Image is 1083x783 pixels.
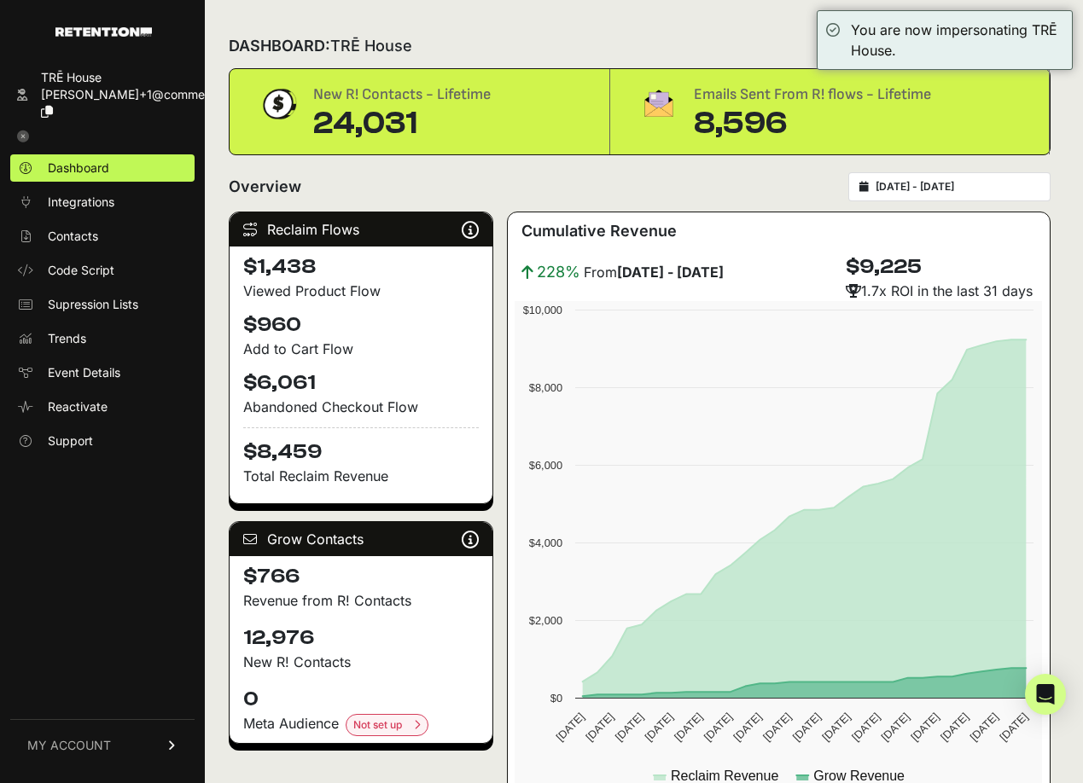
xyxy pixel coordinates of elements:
strong: [DATE] - [DATE] [617,264,724,281]
a: Dashboard [10,154,195,182]
text: $8,000 [529,381,562,394]
p: New R! Contacts [243,652,479,672]
a: Trends [10,325,195,352]
span: Supression Lists [48,296,138,313]
text: [DATE] [731,710,765,744]
div: Abandoned Checkout Flow [243,397,479,417]
h4: $766 [243,563,479,590]
text: [DATE] [554,710,587,744]
div: Grow Contacts [230,522,492,556]
span: TRĒ House [330,37,412,55]
h4: $960 [243,311,479,339]
text: Reclaim Revenue [671,768,778,783]
span: 1.7x ROI in the last 31 days [846,282,1033,299]
text: $10,000 [523,304,562,316]
text: $0 [550,692,562,705]
text: [DATE] [820,710,853,744]
div: Add to Cart Flow [243,339,479,359]
span: Trends [48,330,86,347]
text: $2,000 [529,614,562,627]
text: $6,000 [529,459,562,472]
h2: Overview [229,175,301,199]
text: [DATE] [849,710,882,744]
p: Revenue from R! Contacts [243,590,479,611]
a: Supression Lists [10,291,195,318]
a: Code Script [10,257,195,284]
span: Event Details [48,364,120,381]
span: Dashboard [48,159,109,177]
text: [DATE] [938,710,971,744]
p: Total Reclaim Revenue [243,466,479,486]
div: Emails Sent From R! flows - Lifetime [694,83,931,107]
h4: $6,061 [243,369,479,397]
a: Event Details [10,359,195,386]
text: [DATE] [613,710,646,744]
div: Viewed Product Flow [243,281,479,301]
text: [DATE] [702,710,735,744]
h2: DASHBOARD: [229,34,412,58]
h4: 12,976 [243,624,479,652]
text: [DATE] [790,710,824,744]
span: Integrations [48,194,114,211]
a: Support [10,427,195,455]
span: Support [48,432,93,449]
h4: $1,438 [243,253,479,281]
h3: Cumulative Revenue [521,219,677,243]
text: [DATE] [879,710,912,744]
a: Integrations [10,188,195,216]
text: [DATE] [583,710,616,744]
div: New R! Contacts - Lifetime [313,83,491,107]
div: Reclaim Flows [230,212,492,246]
span: Reactivate [48,398,108,415]
span: MY ACCOUNT [27,737,111,754]
text: [DATE] [672,710,705,744]
h4: $9,225 [846,253,1033,281]
div: 8,596 [694,107,931,141]
span: Contacts [48,228,98,245]
span: From [584,262,724,282]
h4: $8,459 [243,427,479,466]
text: [DATE] [968,710,1001,744]
text: Grow Revenue [814,768,905,783]
text: $4,000 [529,536,562,549]
span: 228% [537,260,580,284]
text: [DATE] [909,710,942,744]
h4: 0 [243,686,479,713]
text: [DATE] [643,710,676,744]
img: fa-envelope-19ae18322b30453b285274b1b8af3d052b27d846a4fbe8435d1a52b978f639a2.png [638,83,680,124]
a: Contacts [10,223,195,250]
img: dollar-coin-05c43ed7efb7bc0c12610022525b4bbbb207c7efeef5aecc26f025e68dcafac9.png [257,83,300,125]
span: [PERSON_NAME]+1@commerc... [41,87,226,101]
text: [DATE] [760,710,794,744]
div: You are now impersonating TRĒ House. [851,20,1063,61]
a: MY ACCOUNT [10,719,195,771]
text: [DATE] [998,710,1031,744]
div: Meta Audience [243,713,479,736]
img: Retention.com [55,27,152,37]
div: TRĒ House [41,69,226,86]
a: Reactivate [10,393,195,420]
a: TRĒ House [PERSON_NAME]+1@commerc... [10,64,195,125]
span: Code Script [48,262,114,279]
div: 24,031 [313,107,491,141]
div: Open Intercom Messenger [1025,674,1066,715]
